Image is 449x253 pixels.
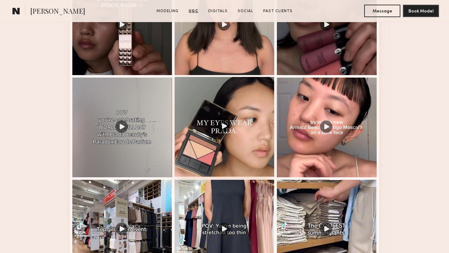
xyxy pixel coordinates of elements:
[403,5,439,17] button: Book Model
[206,8,230,14] a: Digitals
[364,5,400,17] button: Message
[30,6,85,17] span: [PERSON_NAME]
[261,8,295,14] a: Past Clients
[154,8,181,14] a: Modeling
[235,8,256,14] a: Social
[186,8,201,14] a: UGC
[403,8,439,13] a: Book Model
